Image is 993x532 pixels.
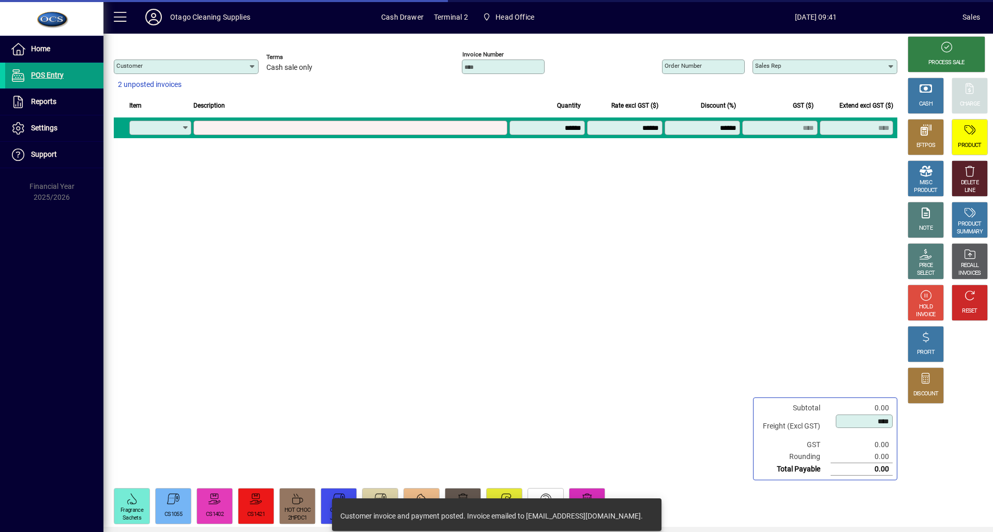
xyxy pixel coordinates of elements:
mat-label: Order number [665,62,702,69]
td: 0.00 [831,402,893,414]
td: 0.00 [831,439,893,451]
span: Terminal 2 [434,9,468,25]
td: Rounding [758,451,831,463]
button: 2 unposted invoices [114,76,186,94]
div: Fragrance [121,507,143,514]
div: CS1055 [164,511,182,519]
div: Otago Cleaning Supplies [170,9,250,25]
td: 0.00 [831,463,893,476]
td: 0.00 [831,451,893,463]
div: RESET [962,307,977,315]
span: [DATE] 09:41 [669,9,962,25]
div: INVOICES [958,270,981,277]
div: HOLD [919,303,932,311]
div: LINE [965,187,975,195]
div: RECALL [961,262,979,270]
a: Settings [5,115,103,141]
div: HOT CHOC [284,507,310,514]
div: SUMMARY [957,228,983,236]
div: PRODUCT [914,187,937,195]
a: Reports [5,89,103,115]
span: Extend excl GST ($) [839,100,893,111]
td: Total Payable [758,463,831,476]
span: Head Office [495,9,534,25]
mat-label: Sales rep [755,62,781,69]
div: CS1402 [206,511,223,519]
span: Cash Drawer [381,9,424,25]
span: GST ($) [793,100,814,111]
span: Reports [31,97,56,106]
div: PRICE [919,262,933,270]
span: POS Entry [31,71,64,79]
div: Sachets [123,514,141,522]
div: EFTPOS [916,142,936,150]
div: Customer invoice and payment posted. Invoice emailed to [EMAIL_ADDRESS][DOMAIN_NAME]. [340,511,643,521]
div: NOTE [919,225,932,232]
div: MISC [920,179,932,187]
a: Support [5,142,103,168]
span: Settings [31,124,57,132]
div: DELETE [961,179,979,187]
span: Cash sale only [266,64,312,72]
div: CS1421 [247,511,265,519]
mat-label: Customer [116,62,143,69]
span: Item [129,100,142,111]
td: Freight (Excl GST) [758,414,831,439]
span: 2 unposted invoices [118,79,182,90]
span: Quantity [557,100,581,111]
span: Home [31,45,50,53]
span: Rate excl GST ($) [611,100,658,111]
span: Discount (%) [701,100,736,111]
span: Head Office [478,8,538,26]
button: Profile [137,8,170,26]
div: CHARGE [960,100,980,108]
div: CASH [919,100,932,108]
span: Description [193,100,225,111]
span: Terms [266,54,328,61]
div: PROFIT [917,349,935,357]
div: 2HPDC1 [288,514,307,522]
a: Home [5,36,103,62]
div: PRODUCT [958,142,981,150]
div: INVOICE [916,311,935,319]
div: PRODUCT [958,220,981,228]
td: Subtotal [758,402,831,414]
div: DISCOUNT [913,390,938,398]
div: PROCESS SALE [928,59,965,67]
div: Sales [962,9,980,25]
div: SELECT [917,270,935,277]
td: GST [758,439,831,451]
span: Support [31,150,57,158]
mat-label: Invoice number [462,51,504,58]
